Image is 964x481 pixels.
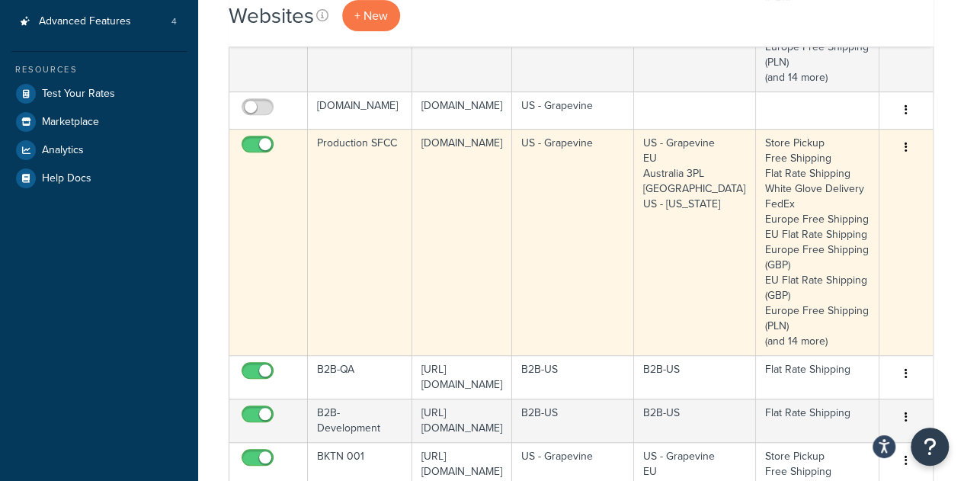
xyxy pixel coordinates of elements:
[512,129,634,355] td: US - Grapevine
[911,428,949,466] button: Open Resource Center
[11,80,187,107] a: Test Your Rates
[11,63,187,76] div: Resources
[634,399,756,442] td: B2B-US
[512,355,634,399] td: B2B-US
[42,144,84,157] span: Analytics
[171,15,177,28] span: 4
[412,399,512,442] td: [URL][DOMAIN_NAME]
[229,1,314,30] h1: Websites
[308,355,412,399] td: B2B-QA
[11,8,187,36] li: Advanced Features
[11,8,187,36] a: Advanced Features 4
[512,399,634,442] td: B2B-US
[39,15,131,28] span: Advanced Features
[512,91,634,129] td: US - Grapevine
[42,88,115,101] span: Test Your Rates
[412,355,512,399] td: [URL][DOMAIN_NAME]
[308,91,412,129] td: [DOMAIN_NAME]
[42,116,99,129] span: Marketplace
[308,129,412,355] td: Production SFCC
[412,91,512,129] td: [DOMAIN_NAME]
[756,129,879,355] td: Store Pickup Free Shipping Flat Rate Shipping White Glove Delivery FedEx Europe Free Shipping EU ...
[11,108,187,136] a: Marketplace
[756,399,879,442] td: Flat Rate Shipping
[42,172,91,185] span: Help Docs
[634,129,756,355] td: US - Grapevine EU Australia 3PL [GEOGRAPHIC_DATA] US - [US_STATE]
[11,136,187,164] a: Analytics
[634,355,756,399] td: B2B-US
[11,165,187,192] a: Help Docs
[756,355,879,399] td: Flat Rate Shipping
[354,7,388,24] span: + New
[308,399,412,442] td: B2B-Development
[412,129,512,355] td: [DOMAIN_NAME]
